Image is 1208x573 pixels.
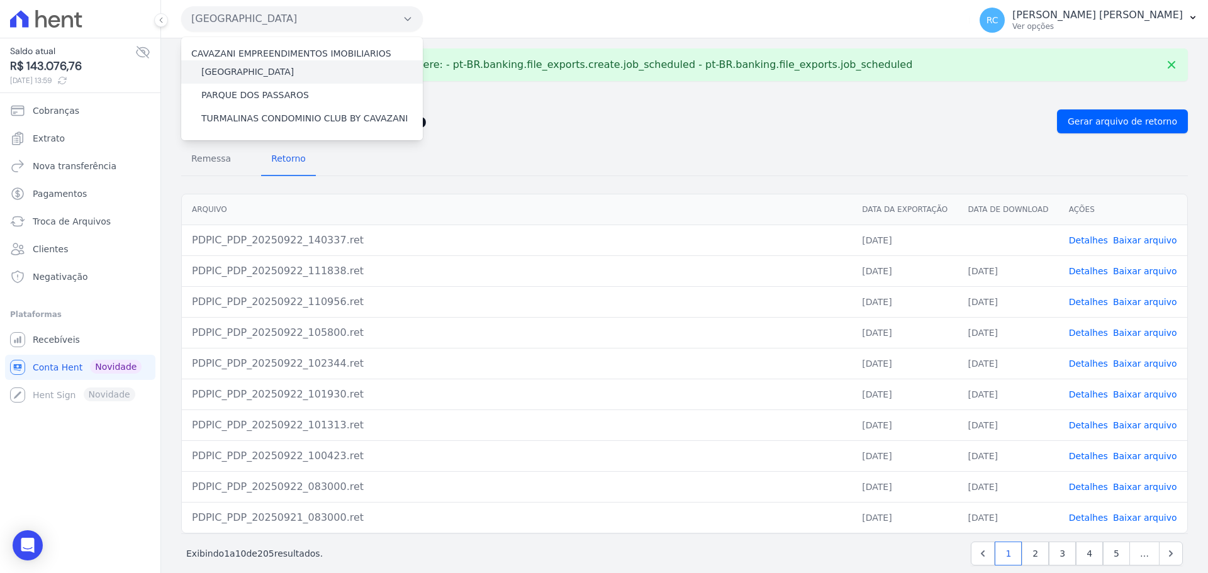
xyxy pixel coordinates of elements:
a: Detalhes [1069,235,1108,245]
a: 2 [1022,542,1049,565]
td: [DATE] [852,286,958,317]
span: Recebíveis [33,333,80,346]
span: [DATE] 13:59 [10,75,135,86]
a: Next [1159,542,1183,565]
div: PDPIC_PDP_20250922_102344.ret [192,356,842,371]
a: 4 [1076,542,1103,565]
div: PDPIC_PDP_20250922_083000.ret [192,479,842,494]
span: Pagamentos [33,187,87,200]
span: 205 [257,548,274,559]
a: Detalhes [1069,451,1108,461]
td: [DATE] [958,348,1059,379]
a: Detalhes [1069,266,1108,276]
td: [DATE] [852,348,958,379]
a: Troca de Arquivos [5,209,155,234]
a: Baixar arquivo [1113,297,1177,307]
a: Baixar arquivo [1113,328,1177,338]
th: Data da Exportação [852,194,958,225]
p: Translation missing. Options considered were: - pt-BR.banking.file_exports.create.job_scheduled -... [211,58,912,71]
a: 3 [1049,542,1076,565]
td: [DATE] [852,440,958,471]
a: Baixar arquivo [1113,359,1177,369]
a: Remessa [181,143,241,176]
td: [DATE] [852,502,958,533]
span: Cobranças [33,104,79,117]
td: [DATE] [852,379,958,409]
div: PDPIC_PDP_20250922_111838.ret [192,264,842,279]
span: RC [987,16,998,25]
a: Detalhes [1069,359,1108,369]
div: PDPIC_PDP_20250921_083000.ret [192,510,842,525]
td: [DATE] [852,471,958,502]
span: Retorno [264,146,313,171]
a: Retorno [261,143,316,176]
td: [DATE] [958,471,1059,502]
span: 10 [235,548,247,559]
span: Remessa [184,146,238,171]
span: Clientes [33,243,68,255]
div: PDPIC_PDP_20250922_140337.ret [192,233,842,248]
a: Conta Hent Novidade [5,355,155,380]
a: Pagamentos [5,181,155,206]
div: PDPIC_PDP_20250922_101313.ret [192,418,842,433]
a: Detalhes [1069,482,1108,492]
td: [DATE] [852,409,958,440]
a: Clientes [5,236,155,262]
p: Ver opções [1012,21,1183,31]
a: Previous [971,542,995,565]
td: [DATE] [852,317,958,348]
span: Conta Hent [33,361,82,374]
span: Gerar arquivo de retorno [1068,115,1177,128]
a: Extrato [5,126,155,151]
span: Nova transferência [33,160,116,172]
a: Negativação [5,264,155,289]
th: Arquivo [182,194,852,225]
td: [DATE] [958,379,1059,409]
label: [GEOGRAPHIC_DATA] [201,65,294,79]
a: Detalhes [1069,297,1108,307]
p: Exibindo a de resultados. [186,547,323,560]
label: CAVAZANI EMPREENDIMENTOS IMOBILIARIOS [191,48,391,58]
a: Baixar arquivo [1113,235,1177,245]
a: Baixar arquivo [1113,513,1177,523]
th: Data de Download [958,194,1059,225]
div: PDPIC_PDP_20250922_110956.ret [192,294,842,309]
span: Saldo atual [10,45,135,58]
a: 5 [1103,542,1130,565]
label: TURMALINAS CONDOMINIO CLUB BY CAVAZANI [201,112,408,125]
td: [DATE] [958,440,1059,471]
td: [DATE] [958,502,1059,533]
button: [GEOGRAPHIC_DATA] [181,6,423,31]
span: Negativação [33,270,88,283]
td: [DATE] [958,409,1059,440]
h2: Exportações de Retorno [181,113,1047,130]
div: PDPIC_PDP_20250922_100423.ret [192,448,842,464]
td: [DATE] [958,317,1059,348]
span: … [1129,542,1160,565]
div: PDPIC_PDP_20250922_105800.ret [192,325,842,340]
a: Recebíveis [5,327,155,352]
span: Novidade [90,360,142,374]
div: Open Intercom Messenger [13,530,43,560]
a: Baixar arquivo [1113,451,1177,461]
a: Baixar arquivo [1113,482,1177,492]
nav: Sidebar [10,98,150,408]
a: Baixar arquivo [1113,389,1177,399]
span: R$ 143.076,76 [10,58,135,75]
span: Troca de Arquivos [33,215,111,228]
span: 1 [224,548,230,559]
span: Extrato [33,132,65,145]
th: Ações [1059,194,1187,225]
a: 1 [995,542,1022,565]
a: Detalhes [1069,420,1108,430]
td: [DATE] [958,286,1059,317]
div: Plataformas [10,307,150,322]
div: PDPIC_PDP_20250922_101930.ret [192,387,842,402]
a: Cobranças [5,98,155,123]
a: Baixar arquivo [1113,266,1177,276]
a: Detalhes [1069,513,1108,523]
nav: Breadcrumb [181,91,1188,104]
p: [PERSON_NAME] [PERSON_NAME] [1012,9,1183,21]
a: Gerar arquivo de retorno [1057,109,1188,133]
td: [DATE] [852,225,958,255]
